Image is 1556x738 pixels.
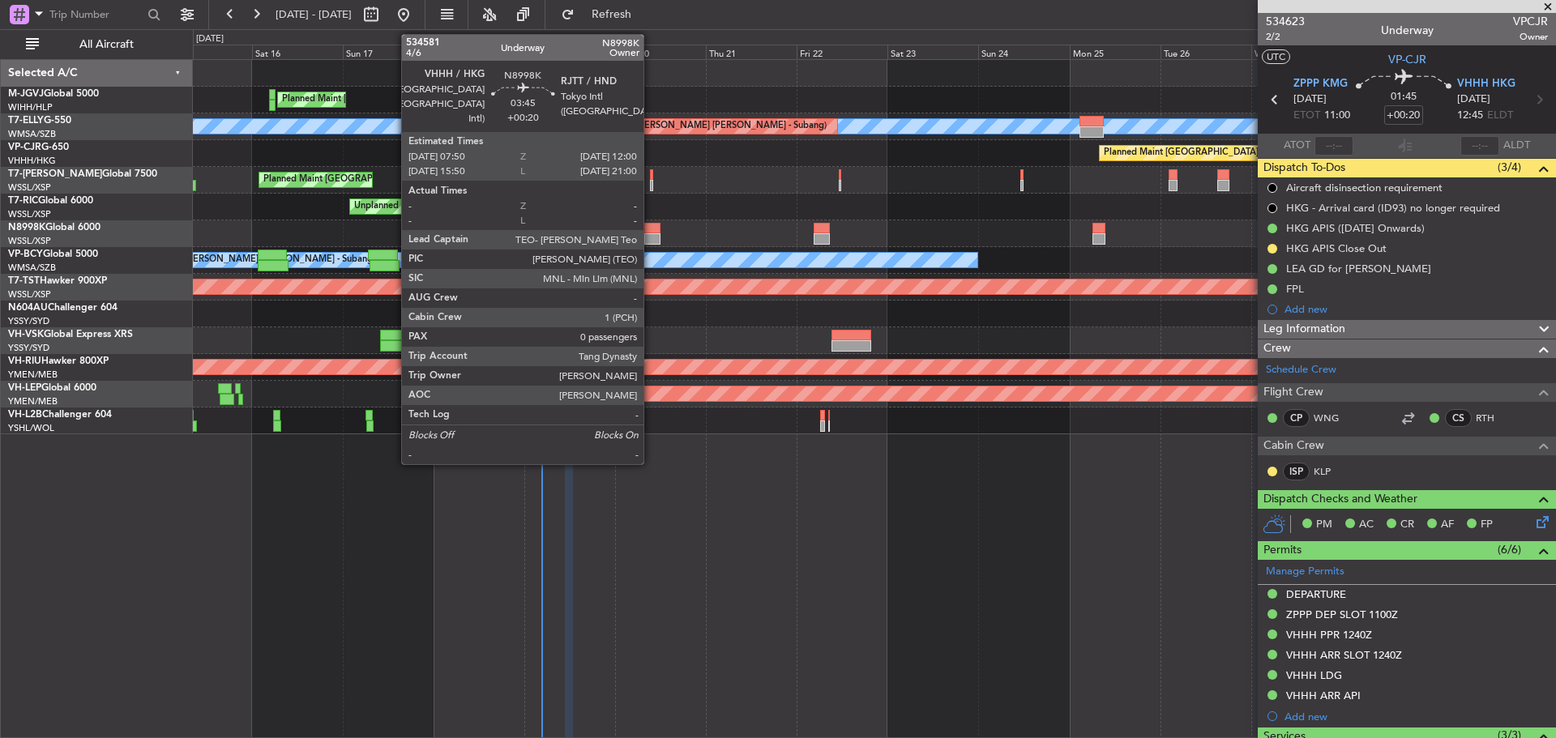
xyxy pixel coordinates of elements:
div: Unplanned Maint Wichita (Wichita Mid-continent) [438,382,639,406]
div: Fri 22 [797,45,887,59]
div: ZPPP DEP SLOT 1100Z [1286,608,1398,621]
a: WSSL/XSP [8,181,51,194]
div: VHHH ARR API [1286,689,1361,702]
span: T7-ELLY [8,116,44,126]
span: Refresh [578,9,646,20]
a: N604AUChallenger 604 [8,303,118,313]
span: VH-VSK [8,330,44,339]
a: T7-RICGlobal 6000 [8,196,93,206]
span: M-JGVJ [8,89,44,99]
div: Sun 17 [343,45,434,59]
span: (6/6) [1498,541,1521,558]
input: Trip Number [49,2,143,27]
span: Leg Information [1263,320,1345,339]
span: All Aircraft [42,39,171,50]
span: VH-L2B [8,410,42,420]
div: Tue 19 [524,45,615,59]
span: VP-BCY [8,250,43,259]
div: Planned Maint [GEOGRAPHIC_DATA] (Seletar) [263,168,454,192]
span: VPCJR [1513,13,1548,30]
span: Dispatch Checks and Weather [1263,490,1417,509]
div: Wed 27 [1251,45,1342,59]
button: Refresh [554,2,651,28]
div: Sun 24 [978,45,1069,59]
a: WMSA/SZB [8,128,56,140]
div: CP [1283,409,1310,427]
a: T7-[PERSON_NAME]Global 7500 [8,169,157,179]
span: ELDT [1487,108,1513,124]
div: Tue 26 [1161,45,1251,59]
a: YSSY/SYD [8,342,49,354]
div: FPL [1286,282,1304,296]
div: LEA GD for [PERSON_NAME] [1286,262,1431,275]
a: Schedule Crew [1266,362,1336,378]
div: VHHH LDG [1286,668,1342,682]
div: Aircraft disinsection requirement [1286,181,1443,194]
span: Flight Crew [1263,383,1323,402]
a: VP-BCYGlobal 5000 [8,250,98,259]
div: DEPARTURE [1286,587,1346,601]
div: HKG - Arrival card (ID93) no longer required [1286,201,1500,215]
div: VHHH PPR 1240Z [1286,628,1372,642]
div: Sat 23 [887,45,978,59]
span: 2/2 [1266,30,1305,44]
div: Add new [1285,710,1548,723]
div: Planned Maint [GEOGRAPHIC_DATA] (Seletar) [282,87,472,112]
a: WSSL/XSP [8,208,51,220]
div: Mon 18 [434,45,524,59]
a: KLP [1314,464,1350,479]
span: 01:45 [1391,89,1417,105]
div: HKG APIS Close Out [1286,241,1387,255]
a: VP-CJRG-650 [8,143,69,152]
a: VH-L2BChallenger 604 [8,410,112,420]
button: UTC [1262,49,1290,64]
div: Planned Maint [GEOGRAPHIC_DATA] ([GEOGRAPHIC_DATA] Intl) [1104,141,1374,165]
a: YSSY/SYD [8,315,49,327]
a: VH-RIUHawker 800XP [8,356,109,366]
a: N8998KGlobal 6000 [8,223,100,232]
span: [DATE] [1457,92,1490,108]
span: 11:00 [1324,108,1350,124]
span: PM [1316,517,1332,533]
a: WSSL/XSP [8,235,51,247]
span: VP-CJR [1388,51,1426,68]
div: Fri 15 [161,45,252,59]
div: Mon 25 [1070,45,1161,59]
span: AF [1441,517,1454,533]
span: Owner [1513,30,1548,44]
a: WIHH/HLP [8,101,53,113]
span: Crew [1263,339,1291,358]
span: VH-LEP [8,383,41,393]
span: VHHH HKG [1457,76,1515,92]
div: [DATE] [196,32,224,46]
span: VP-CJR [8,143,41,152]
span: (3/4) [1498,159,1521,176]
a: RTH [1476,411,1512,425]
span: ETOT [1293,108,1320,124]
div: CS [1445,409,1472,427]
span: N8998K [8,223,45,232]
span: VH-RIU [8,356,41,366]
span: T7-TST [8,276,40,286]
div: Wed 20 [615,45,706,59]
input: --:-- [1314,136,1353,156]
a: YSHL/WOL [8,422,54,434]
span: ATOT [1284,138,1310,154]
a: WSSL/XSP [8,288,51,301]
span: T7-RIC [8,196,38,206]
span: [DATE] [1293,92,1327,108]
button: All Aircraft [18,32,176,58]
a: VH-LEPGlobal 6000 [8,383,96,393]
span: Permits [1263,541,1302,560]
a: WMSA/SZB [8,262,56,274]
a: T7-ELLYG-550 [8,116,71,126]
div: Sat 16 [252,45,343,59]
span: Cabin Crew [1263,437,1324,455]
span: ZPPP KMG [1293,76,1348,92]
span: FP [1481,517,1493,533]
div: Underway [1381,22,1434,39]
span: N604AU [8,303,48,313]
span: 12:45 [1457,108,1483,124]
a: VH-VSKGlobal Express XRS [8,330,133,339]
span: 534623 [1266,13,1305,30]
